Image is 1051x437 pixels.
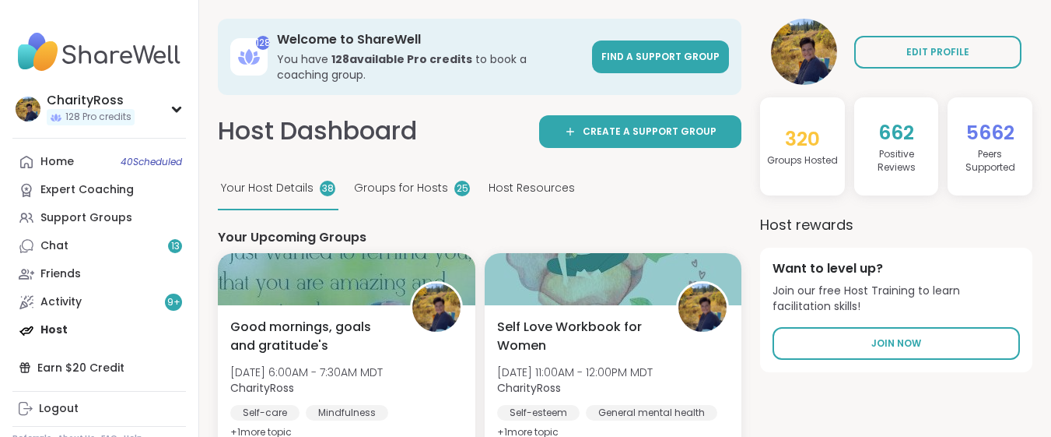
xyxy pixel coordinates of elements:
[497,365,653,380] span: [DATE] 11:00AM - 12:00PM MDT
[12,204,186,232] a: Support Groups
[12,232,186,260] a: Chat13
[12,354,186,382] div: Earn $20 Credit
[497,380,561,396] b: CharityRoss
[497,318,660,355] span: Self Love Workbook for Women
[871,337,921,351] span: Join Now
[12,148,186,176] a: Home40Scheduled
[277,31,583,48] h3: Welcome to ShareWell
[171,240,180,253] span: 13
[12,260,186,288] a: Friends
[218,114,417,149] h1: Host Dashboard
[306,405,388,421] div: Mindfulness
[12,25,186,79] img: ShareWell Nav Logo
[489,180,575,196] span: Host Resources
[331,51,472,67] b: 128 available Pro credit s
[678,284,727,332] img: CharityRoss
[167,296,180,309] span: 9 +
[47,92,135,109] div: CharityRoss
[12,288,186,316] a: Activity9+
[40,154,74,170] div: Home
[256,36,270,50] div: 128
[121,156,182,168] span: 40 Scheduled
[16,97,40,122] img: CharityRoss
[221,180,314,196] span: Your Host Details
[767,154,838,167] h4: Groups Hosted
[40,266,81,282] div: Friends
[878,119,914,146] span: 662
[354,180,448,196] span: Groups for Hosts
[539,115,741,148] a: Create a support group
[860,148,933,174] h4: Positive Review s
[497,405,580,421] div: Self-esteem
[40,294,82,310] div: Activity
[954,148,1026,174] h4: Peers Supported
[454,181,470,196] div: 25
[760,214,1032,235] h3: Host rewards
[854,36,1021,69] a: EDIT PROFILE
[40,182,134,198] div: Expert Coaching
[601,50,720,63] span: Find a support group
[12,395,186,423] a: Logout
[230,380,294,396] b: CharityRoss
[785,125,820,153] span: 320
[412,284,461,332] img: CharityRoss
[966,119,1014,146] span: 5662
[592,41,729,73] a: Find a support group
[218,229,741,246] h4: Your Upcoming Groups
[586,405,717,421] div: General mental health
[230,365,383,380] span: [DATE] 6:00AM - 7:30AM MDT
[40,238,68,254] div: Chat
[320,181,335,196] div: 38
[906,45,969,59] span: EDIT PROFILE
[771,19,837,85] img: CharityRoss
[772,327,1020,360] a: Join Now
[39,401,79,417] div: Logout
[230,405,300,421] div: Self-care
[40,210,132,226] div: Support Groups
[277,51,583,83] h3: You have to book a coaching group.
[230,318,393,355] span: Good mornings, goals and gratitude's
[583,125,716,139] span: Create a support group
[65,111,131,124] span: 128 Pro credits
[772,284,1020,314] span: Join our free Host Training to learn facilitation skills!
[772,260,1020,277] h4: Want to level up?
[12,176,186,204] a: Expert Coaching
